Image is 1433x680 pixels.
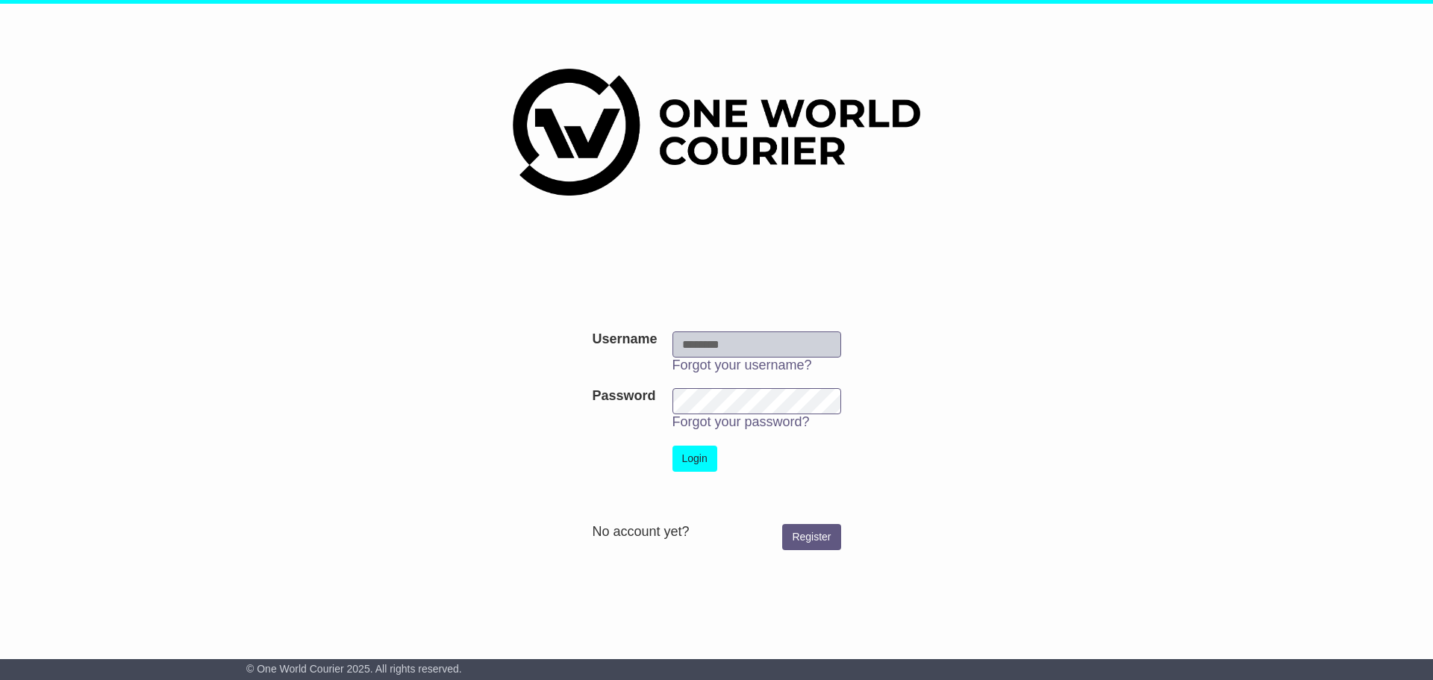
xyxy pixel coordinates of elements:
[592,388,655,405] label: Password
[672,446,717,472] button: Login
[672,358,812,372] a: Forgot your username?
[672,414,810,429] a: Forgot your password?
[592,524,840,540] div: No account yet?
[246,663,462,675] span: © One World Courier 2025. All rights reserved.
[513,69,920,196] img: One World
[592,331,657,348] label: Username
[782,524,840,550] a: Register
